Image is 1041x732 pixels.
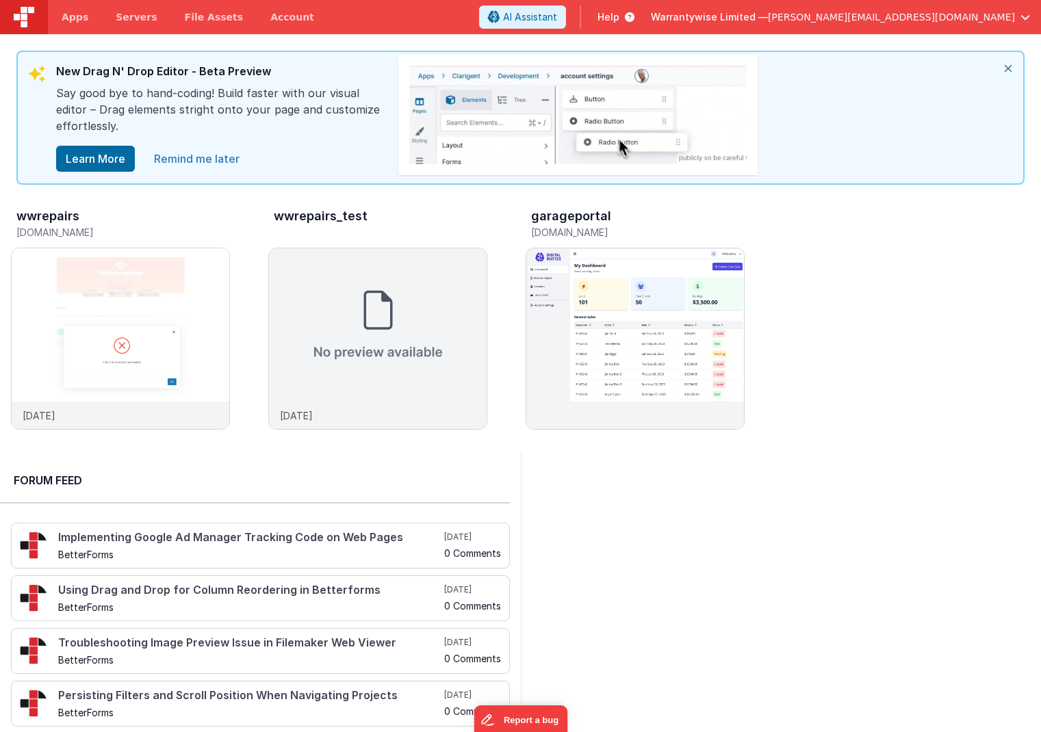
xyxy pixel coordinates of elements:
div: New Drag N' Drop Editor - Beta Preview [56,63,385,85]
span: AI Assistant [503,10,557,24]
img: 295_2.png [20,690,47,717]
a: Troubleshooting Image Preview Issue in Filemaker Web Viewer BetterForms [DATE] 0 Comments [11,628,510,674]
h5: [DATE] [444,532,501,543]
span: Warrantywise Limited — [651,10,768,24]
div: Say good bye to hand-coding! Build faster with our visual editor – Drag elements stright onto you... [56,85,385,145]
h5: 0 Comments [444,706,501,716]
h5: 0 Comments [444,653,501,664]
span: Servers [116,10,157,24]
button: Warrantywise Limited — [PERSON_NAME][EMAIL_ADDRESS][DOMAIN_NAME] [651,10,1030,24]
h5: [DOMAIN_NAME] [531,227,745,237]
span: Help [597,10,619,24]
h5: BetterForms [58,549,441,560]
h5: BetterForms [58,707,441,718]
img: 295_2.png [20,584,47,612]
span: Apps [62,10,88,24]
p: [DATE] [280,408,313,423]
h5: BetterForms [58,655,441,665]
a: close [146,145,248,172]
h5: 0 Comments [444,601,501,611]
h5: [DATE] [444,690,501,701]
a: Persisting Filters and Scroll Position When Navigating Projects BetterForms [DATE] 0 Comments [11,681,510,727]
h5: 0 Comments [444,548,501,558]
span: File Assets [185,10,244,24]
h3: wwrepairs [16,209,79,223]
h4: Using Drag and Drop for Column Reordering in Betterforms [58,584,441,597]
h2: Forum Feed [14,472,496,488]
button: Learn More [56,146,135,172]
h4: Implementing Google Ad Manager Tracking Code on Web Pages [58,532,441,544]
h4: Troubleshooting Image Preview Issue in Filemaker Web Viewer [58,637,441,649]
h5: [DOMAIN_NAME] [16,227,230,237]
i: close [993,52,1023,85]
img: 295_2.png [20,637,47,664]
h3: wwrepairs_test [274,209,368,223]
h5: [DATE] [444,584,501,595]
h5: [DATE] [444,637,501,648]
h4: Persisting Filters and Scroll Position When Navigating Projects [58,690,441,702]
a: Implementing Google Ad Manager Tracking Code on Web Pages BetterForms [DATE] 0 Comments [11,523,510,568]
span: [PERSON_NAME][EMAIL_ADDRESS][DOMAIN_NAME] [768,10,1015,24]
h5: BetterForms [58,602,441,612]
a: Using Drag and Drop for Column Reordering in Betterforms BetterForms [DATE] 0 Comments [11,575,510,621]
button: AI Assistant [479,5,566,29]
h3: garageportal [531,209,611,223]
img: 295_2.png [20,532,47,559]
